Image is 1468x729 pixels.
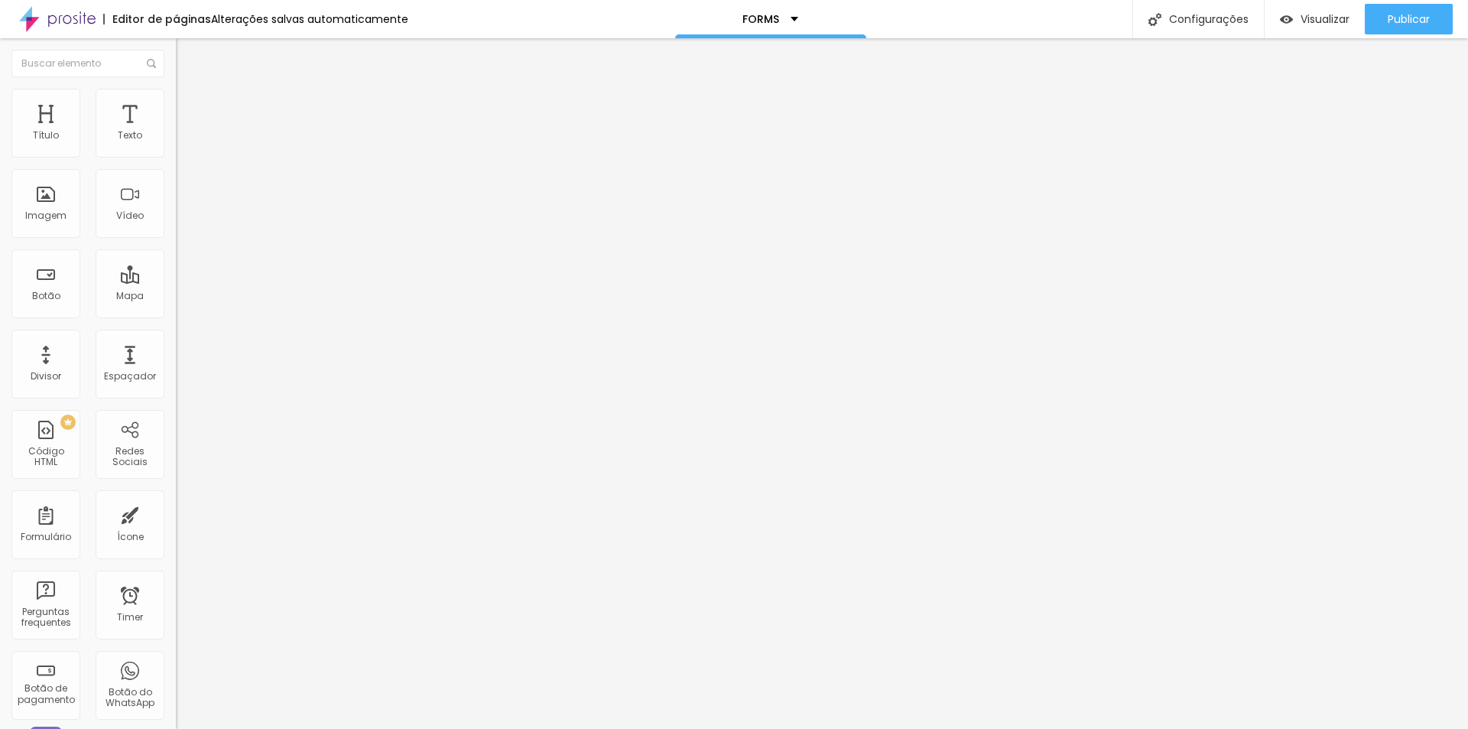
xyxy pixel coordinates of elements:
div: Ícone [117,532,144,542]
div: Imagem [25,210,67,221]
div: Timer [117,612,143,623]
div: Espaçador [104,371,156,382]
div: Código HTML [15,446,76,468]
iframe: Editor [176,38,1468,729]
span: Visualizar [1301,13,1349,25]
p: FORMS [742,14,779,24]
div: Título [33,130,59,141]
div: Editor de páginas [103,14,211,24]
div: Formulário [21,532,71,542]
div: Divisor [31,371,61,382]
span: Publicar [1388,13,1430,25]
div: Mapa [116,291,144,301]
div: Texto [118,130,142,141]
img: Icone [147,59,156,68]
button: Visualizar [1265,4,1365,34]
div: Botão [32,291,60,301]
button: Publicar [1365,4,1453,34]
div: Botão de pagamento [15,683,76,705]
img: Icone [1148,13,1161,26]
div: Redes Sociais [99,446,160,468]
input: Buscar elemento [11,50,164,77]
div: Perguntas frequentes [15,607,76,629]
img: view-1.svg [1280,13,1293,26]
div: Alterações salvas automaticamente [211,14,408,24]
div: Botão do WhatsApp [99,687,160,709]
div: Vídeo [116,210,144,221]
